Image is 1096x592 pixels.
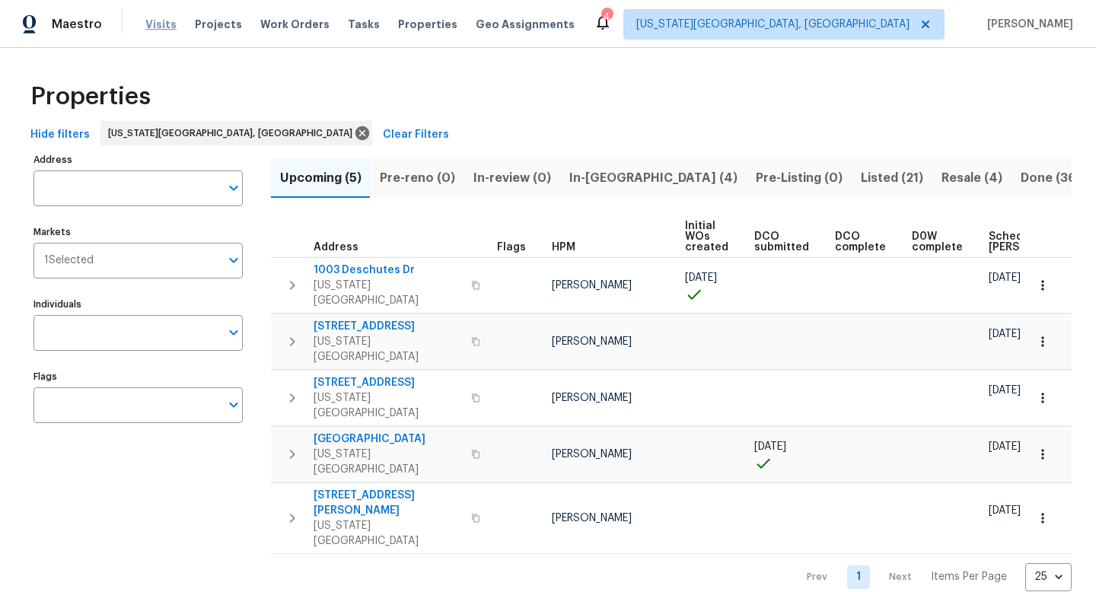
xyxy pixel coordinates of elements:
[835,231,886,253] span: DCO complete
[280,167,362,189] span: Upcoming (5)
[195,17,242,32] span: Projects
[754,231,809,253] span: DCO submitted
[636,17,910,32] span: [US_STATE][GEOGRAPHIC_DATA], [GEOGRAPHIC_DATA]
[145,17,177,32] span: Visits
[989,329,1021,339] span: [DATE]
[314,390,462,421] span: [US_STATE][GEOGRAPHIC_DATA]
[223,250,244,271] button: Open
[30,89,151,104] span: Properties
[314,518,462,549] span: [US_STATE][GEOGRAPHIC_DATA]
[52,17,102,32] span: Maestro
[989,231,1075,253] span: Scheduled [PERSON_NAME]
[1021,167,1088,189] span: Done (365)
[314,319,462,334] span: [STREET_ADDRESS]
[989,272,1021,283] span: [DATE]
[314,278,462,308] span: [US_STATE][GEOGRAPHIC_DATA]
[383,126,449,145] span: Clear Filters
[552,513,632,524] span: [PERSON_NAME]
[754,441,786,452] span: [DATE]
[260,17,330,32] span: Work Orders
[33,372,243,381] label: Flags
[989,505,1021,516] span: [DATE]
[348,19,380,30] span: Tasks
[861,167,923,189] span: Listed (21)
[223,394,244,415] button: Open
[33,155,243,164] label: Address
[314,375,462,390] span: [STREET_ADDRESS]
[552,280,632,291] span: [PERSON_NAME]
[223,177,244,199] button: Open
[847,565,870,589] a: Goto page 1
[100,121,372,145] div: [US_STATE][GEOGRAPHIC_DATA], [GEOGRAPHIC_DATA]
[552,393,632,403] span: [PERSON_NAME]
[473,167,551,189] span: In-review (0)
[931,569,1007,584] p: Items Per Page
[33,228,243,237] label: Markets
[314,334,462,364] span: [US_STATE][GEOGRAPHIC_DATA]
[108,126,358,141] span: [US_STATE][GEOGRAPHIC_DATA], [GEOGRAPHIC_DATA]
[912,231,963,253] span: D0W complete
[989,441,1021,452] span: [DATE]
[377,121,455,149] button: Clear Filters
[981,17,1073,32] span: [PERSON_NAME]
[314,447,462,477] span: [US_STATE][GEOGRAPHIC_DATA]
[552,336,632,347] span: [PERSON_NAME]
[476,17,575,32] span: Geo Assignments
[44,254,94,267] span: 1 Selected
[33,300,243,309] label: Individuals
[685,221,728,253] span: Initial WOs created
[30,126,90,145] span: Hide filters
[314,263,462,278] span: 1003 Deschutes Dr
[314,431,462,447] span: [GEOGRAPHIC_DATA]
[398,17,457,32] span: Properties
[601,9,612,24] div: 4
[497,242,526,253] span: Flags
[569,167,738,189] span: In-[GEOGRAPHIC_DATA] (4)
[552,449,632,460] span: [PERSON_NAME]
[223,322,244,343] button: Open
[380,167,455,189] span: Pre-reno (0)
[792,563,1072,591] nav: Pagination Navigation
[941,167,1002,189] span: Resale (4)
[314,488,462,518] span: [STREET_ADDRESS][PERSON_NAME]
[24,121,96,149] button: Hide filters
[552,242,575,253] span: HPM
[989,385,1021,396] span: [DATE]
[756,167,843,189] span: Pre-Listing (0)
[685,272,717,283] span: [DATE]
[314,242,358,253] span: Address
